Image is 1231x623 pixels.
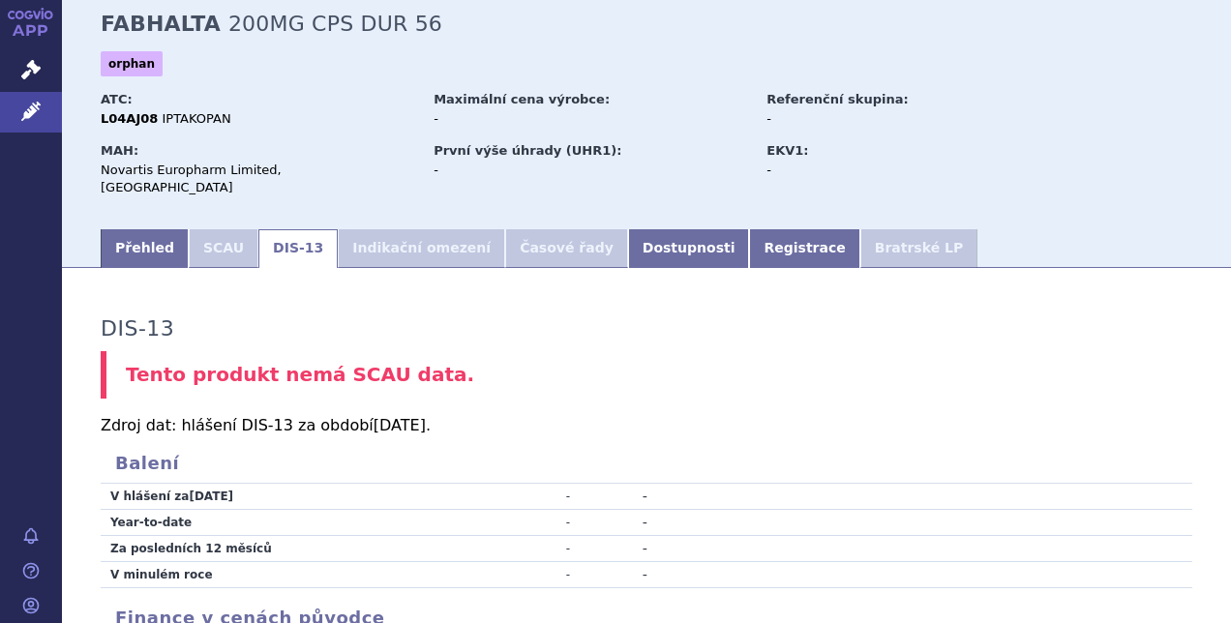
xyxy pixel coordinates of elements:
td: - [585,484,647,510]
a: Přehled [101,229,189,268]
div: Novartis Europharm Limited, [GEOGRAPHIC_DATA] [101,162,415,196]
span: 200MG CPS DUR 56 [228,12,442,36]
td: V hlášení za [101,484,439,510]
strong: Referenční skupina: [766,92,908,106]
td: - [439,484,585,510]
strong: FABHALTA [101,12,221,36]
strong: ATC: [101,92,133,106]
strong: První výše úhrady (UHR1): [434,143,621,158]
td: - [585,562,647,588]
td: V minulém roce [101,562,439,588]
div: - [434,162,748,179]
span: [DATE] [374,416,426,434]
strong: L04AJ08 [101,111,158,126]
span: [DATE] [189,489,233,503]
p: Zdroj dat: hlášení DIS-13 za období . [101,418,1192,433]
strong: EKV1: [766,143,808,158]
td: - [585,510,647,536]
a: Registrace [749,229,859,268]
a: DIS-13 [258,229,338,268]
div: - [434,110,748,128]
strong: Maximální cena výrobce: [434,92,610,106]
div: Tento produkt nemá SCAU data. [101,351,1192,399]
h3: Balení [101,453,1192,474]
a: Dostupnosti [628,229,750,268]
div: - [766,162,984,179]
td: - [439,536,585,562]
td: - [439,510,585,536]
span: orphan [101,51,163,76]
td: - [585,536,647,562]
div: - [766,110,984,128]
span: IPTAKOPAN [163,111,231,126]
h3: DIS-13 [101,316,174,341]
td: - [439,562,585,588]
strong: MAH: [101,143,138,158]
td: Year-to-date [101,510,439,536]
td: Za posledních 12 měsíců [101,536,439,562]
